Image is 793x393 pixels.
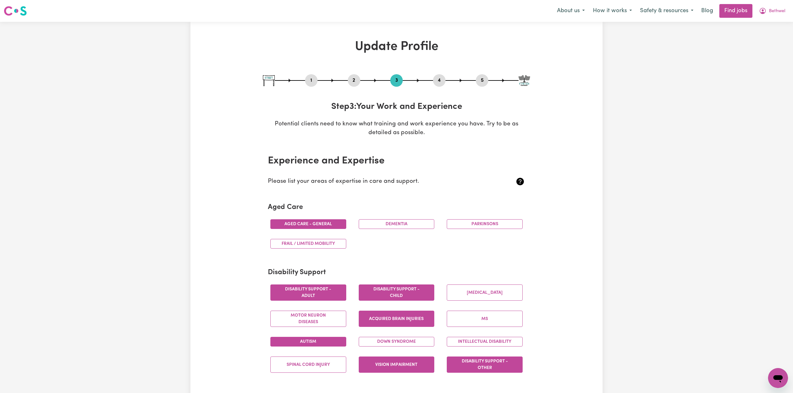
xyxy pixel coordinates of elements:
h3: Step 3 : Your Work and Experience [263,102,530,112]
button: Go to step 4 [433,76,446,85]
span: Bethwel [769,8,785,15]
p: Please list your areas of expertise in care and support. [268,177,482,186]
button: Disability support - Adult [270,284,346,301]
p: Potential clients need to know what training and work experience you have. Try to be as detailed ... [263,120,530,138]
a: Blog [697,4,717,18]
h2: Experience and Expertise [268,155,525,167]
button: Intellectual Disability [447,337,523,347]
img: Careseekers logo [4,5,27,17]
button: Safety & resources [636,4,697,17]
button: Down syndrome [359,337,435,347]
h1: Update Profile [263,39,530,54]
button: Parkinsons [447,219,523,229]
button: Go to step 3 [390,76,403,85]
button: Spinal cord injury [270,357,346,373]
button: Go to step 5 [476,76,488,85]
a: Find jobs [719,4,752,18]
button: Frail / limited mobility [270,239,346,249]
button: Go to step 1 [305,76,318,85]
button: Go to step 2 [348,76,360,85]
button: Motor Neuron Diseases [270,311,346,327]
button: Acquired Brain Injuries [359,311,435,327]
iframe: Button to launch messaging window [768,368,788,388]
h2: Aged Care [268,203,525,212]
button: How it works [589,4,636,17]
button: Dementia [359,219,435,229]
button: Aged care - General [270,219,346,229]
button: Disability support - Other [447,357,523,373]
button: About us [553,4,589,17]
button: Vision impairment [359,357,435,373]
button: Autism [270,337,346,347]
h2: Disability Support [268,269,525,277]
button: MS [447,311,523,327]
button: [MEDICAL_DATA] [447,284,523,301]
button: My Account [755,4,789,17]
a: Careseekers logo [4,4,27,18]
button: Disability support - Child [359,284,435,301]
